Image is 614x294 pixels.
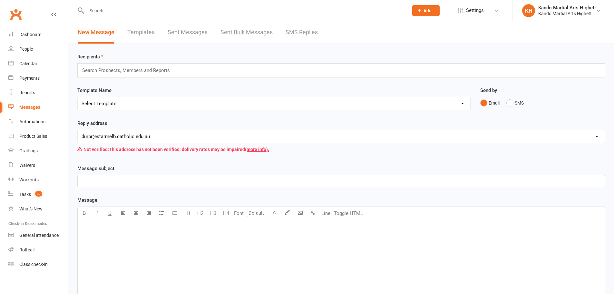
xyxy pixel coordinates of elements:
[19,148,38,153] div: Gradings
[77,119,107,127] label: Reply address
[8,158,68,173] a: Waivers
[19,76,40,81] div: Payments
[8,243,68,257] a: Roll call
[8,129,68,144] a: Product Sales
[219,207,232,220] button: H4
[103,207,116,220] button: U
[538,5,596,11] div: Kando Martial Arts Highett
[19,119,45,124] div: Automations
[19,46,33,52] div: People
[19,247,34,252] div: Roll call
[480,86,497,94] label: Send by
[319,207,332,220] button: Line
[77,53,103,61] label: Recipients
[77,86,112,94] label: Template Name
[194,207,207,220] button: H2
[220,21,273,44] a: Sent Bulk Messages
[480,97,500,109] button: Email
[8,56,68,71] a: Calendar
[8,27,68,42] a: Dashboard
[35,191,42,197] span: 39
[8,187,68,202] a: Tasks 39
[19,61,37,66] div: Calendar
[332,207,365,220] button: Toggle HTML
[286,21,318,44] a: SMS Replies
[77,165,114,172] label: Message subject
[8,202,68,216] a: What's New
[19,177,39,182] div: Workouts
[8,42,68,56] a: People
[8,71,68,86] a: Payments
[8,86,68,100] a: Reports
[506,97,524,109] button: SMS
[268,207,281,220] button: A
[8,6,24,23] a: Clubworx
[82,66,176,75] input: Search Prospects, Members and Reports
[77,143,605,156] div: This address has not been verified; delivery rates may be impaired
[78,21,114,44] a: New Message
[522,4,535,17] div: KH
[424,8,432,13] span: Add
[19,32,42,37] div: Dashboard
[19,192,31,197] div: Tasks
[19,206,43,211] div: What's New
[8,144,68,158] a: Gradings
[8,257,68,272] a: Class kiosk mode
[8,228,68,243] a: General attendance kiosk mode
[19,134,47,139] div: Product Sales
[108,210,112,216] span: U
[8,115,68,129] a: Automations
[412,5,440,16] button: Add
[207,207,219,220] button: H3
[168,21,208,44] a: Sent Messages
[245,147,269,152] a: (more info).
[247,209,266,217] input: Default
[19,105,40,110] div: Messages
[19,262,48,267] div: Class check-in
[77,196,97,204] label: Message
[181,207,194,220] button: H1
[85,6,404,15] input: Search...
[19,90,35,95] div: Reports
[466,3,484,18] span: Settings
[538,11,596,16] div: Kando Martial Arts Highett
[127,21,155,44] a: Templates
[19,163,35,168] div: Waivers
[8,173,68,187] a: Workouts
[8,100,68,115] a: Messages
[232,207,245,220] button: Font
[19,233,59,238] div: General attendance
[83,147,109,152] strong: Not verified:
